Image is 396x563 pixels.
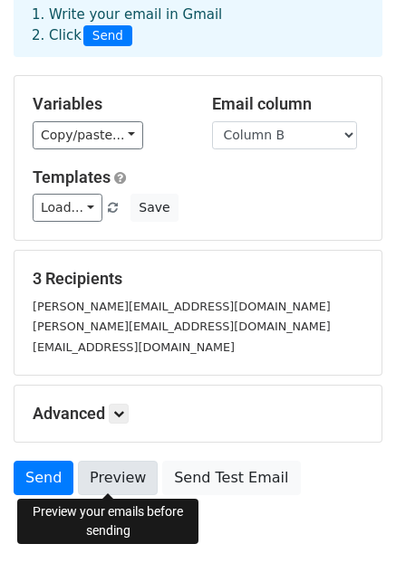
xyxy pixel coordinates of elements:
div: 1. Write your email in Gmail 2. Click [18,5,378,46]
a: Load... [33,194,102,222]
a: Send [14,461,73,495]
a: Templates [33,167,111,186]
h5: 3 Recipients [33,269,363,289]
a: Preview [78,461,158,495]
a: Copy/paste... [33,121,143,149]
button: Save [130,194,178,222]
h5: Email column [212,94,364,114]
iframe: Chat Widget [305,476,396,563]
small: [PERSON_NAME][EMAIL_ADDRESS][DOMAIN_NAME] [33,300,331,313]
h5: Variables [33,94,185,114]
a: Send Test Email [162,461,300,495]
div: Preview your emails before sending [17,499,198,544]
small: [PERSON_NAME][EMAIL_ADDRESS][DOMAIN_NAME] [33,320,331,333]
span: Send [83,25,132,47]
h5: Advanced [33,404,363,424]
small: [EMAIL_ADDRESS][DOMAIN_NAME] [33,340,235,354]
